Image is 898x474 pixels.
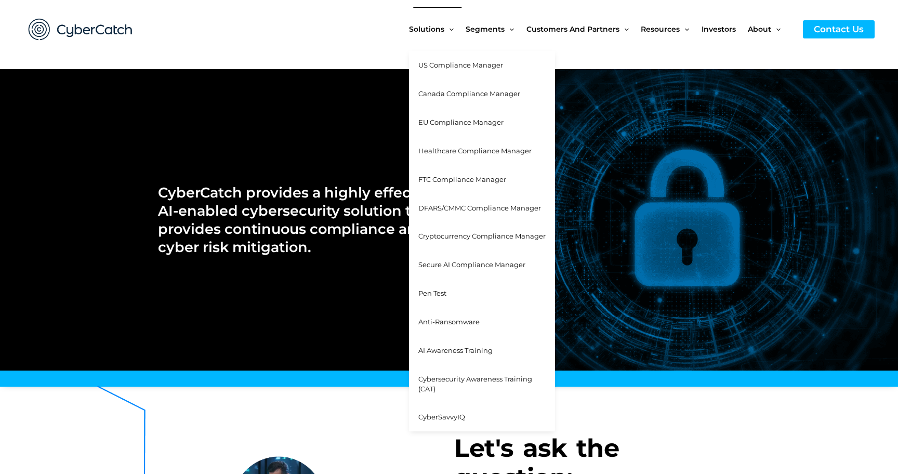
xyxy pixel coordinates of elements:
[409,7,793,51] nav: Site Navigation: New Main Menu
[18,8,143,51] img: CyberCatch
[409,365,555,403] a: Cybersecurity Awareness Training (CAT)
[409,137,555,165] a: Healthcare Compliance Manager
[444,7,454,51] span: Menu Toggle
[409,279,555,308] a: Pen Test
[409,222,555,251] a: Cryptocurrency Compliance Manager
[702,7,748,51] a: Investors
[418,89,520,98] span: Canada Compliance Manager
[418,346,493,354] span: AI Awareness Training
[702,7,736,51] span: Investors
[409,7,444,51] span: Solutions
[409,108,555,137] a: EU Compliance Manager
[418,175,506,183] span: FTC Compliance Manager
[409,165,555,194] a: FTC Compliance Manager
[748,7,771,51] span: About
[418,232,546,240] span: Cryptocurrency Compliance Manager
[409,403,555,431] a: CyberSavvyIQ
[680,7,689,51] span: Menu Toggle
[409,251,555,279] a: Secure AI Compliance Manager
[771,7,781,51] span: Menu Toggle
[409,336,555,365] a: AI Awareness Training
[505,7,514,51] span: Menu Toggle
[409,80,555,108] a: Canada Compliance Manager
[418,413,465,421] span: CyberSavvyIQ
[466,7,505,51] span: Segments
[418,375,532,393] span: Cybersecurity Awareness Training (CAT)
[418,61,503,69] span: US Compliance Manager
[641,7,680,51] span: Resources
[409,308,555,336] a: Anti-Ransomware
[158,183,438,256] h2: CyberCatch provides a highly effective AI-enabled cybersecurity solution that provides continuous...
[619,7,629,51] span: Menu Toggle
[418,260,525,269] span: Secure AI Compliance Manager
[526,7,619,51] span: Customers and Partners
[803,20,875,38] a: Contact Us
[418,147,532,155] span: Healthcare Compliance Manager
[409,51,555,80] a: US Compliance Manager
[418,118,504,126] span: EU Compliance Manager
[418,204,541,212] span: DFARS/CMMC Compliance Manager
[418,289,446,297] span: Pen Test
[409,194,555,222] a: DFARS/CMMC Compliance Manager
[418,318,480,326] span: Anti-Ransomware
